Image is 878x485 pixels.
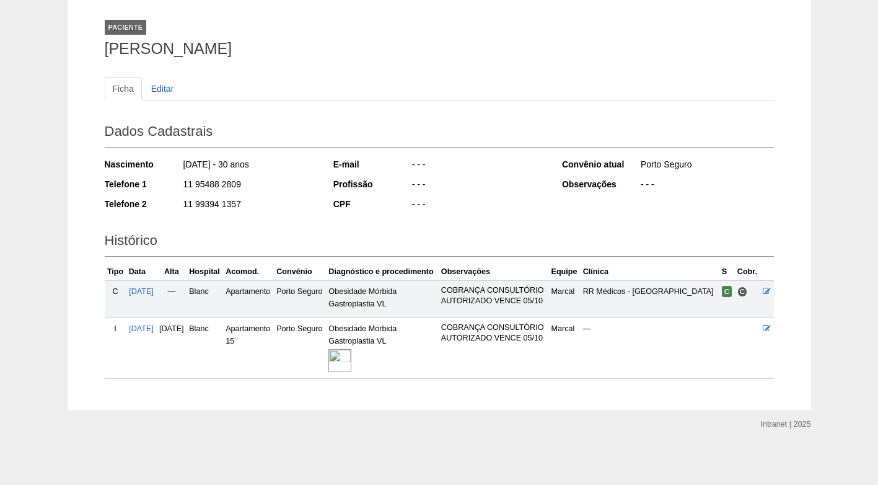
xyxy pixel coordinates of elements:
div: 11 95488 2809 [182,178,317,194]
th: Observações [439,263,549,281]
a: Editar [143,77,182,100]
div: Convênio atual [562,158,639,171]
td: Apartamento 15 [223,318,274,379]
div: E-mail [333,158,411,171]
td: Porto Seguro [274,280,326,318]
a: Ficha [105,77,142,100]
th: Tipo [105,263,126,281]
div: - - - [411,158,545,174]
td: Blanc [187,318,223,379]
td: Marcal [549,318,581,379]
h2: Histórico [105,228,774,257]
td: Porto Seguro [274,318,326,379]
td: — [156,280,187,318]
a: [DATE] [129,287,154,296]
th: S [719,263,735,281]
a: [DATE] [129,324,154,333]
p: COBRANÇA CONSULTÓRIO AUTORIZADO VENCE 05/10 [441,285,547,306]
div: - - - [411,178,545,194]
td: RR Médicos - [GEOGRAPHIC_DATA] [581,280,719,318]
div: [DATE] - 30 anos [182,158,317,174]
th: Clínica [581,263,719,281]
p: COBRANÇA CONSULTÓRIO AUTORIZADO VENCE 05/10 [441,323,547,344]
td: Apartamento [223,280,274,318]
div: - - - [411,198,545,213]
td: — [581,318,719,379]
div: CPF [333,198,411,210]
div: Porto Seguro [639,158,774,174]
td: Blanc [187,280,223,318]
th: Hospital [187,263,223,281]
div: C [107,285,124,298]
th: Equipe [549,263,581,281]
th: Cobr. [735,263,760,281]
div: Telefone 2 [105,198,182,210]
td: Obesidade Mórbida Gastroplastia VL [326,280,439,318]
span: Consultório [737,287,748,297]
div: I [107,323,124,335]
th: Data [126,263,157,281]
td: Marcal [549,280,581,318]
div: Nascimento [105,158,182,171]
div: Profissão [333,178,411,190]
span: [DATE] [159,324,184,333]
span: Confirmada [722,286,732,297]
th: Acomod. [223,263,274,281]
div: Paciente [105,20,147,35]
th: Convênio [274,263,326,281]
div: Telefone 1 [105,178,182,190]
td: Obesidade Mórbida Gastroplastia VL [326,318,439,379]
th: Alta [156,263,187,281]
h1: [PERSON_NAME] [105,41,774,56]
h2: Dados Cadastrais [105,119,774,148]
div: Intranet | 2025 [761,418,811,430]
div: Observações [562,178,639,190]
div: 11 99394 1357 [182,198,317,213]
div: - - - [639,178,774,194]
th: Diagnóstico e procedimento [326,263,439,281]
